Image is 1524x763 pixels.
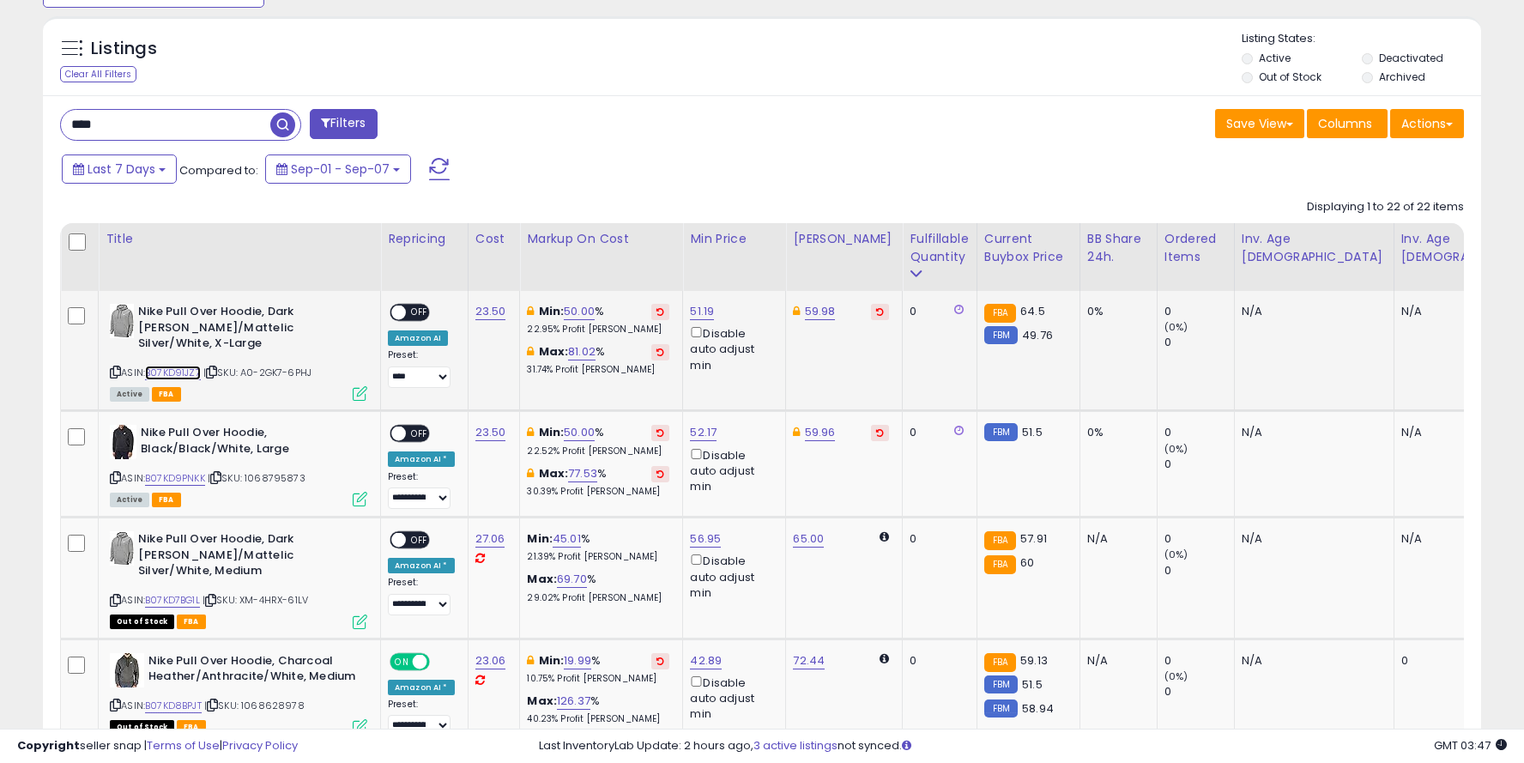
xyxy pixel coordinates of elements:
[793,230,895,248] div: [PERSON_NAME]
[1022,676,1043,693] span: 51.5
[145,699,202,713] a: B07KD8BPJT
[147,737,220,754] a: Terms of Use
[564,303,595,320] a: 50.00
[1164,684,1234,699] div: 0
[527,344,669,376] div: %
[17,738,298,754] div: seller snap | |
[984,699,1018,718] small: FBM
[568,343,596,360] a: 81.02
[527,364,669,376] p: 31.74% Profit [PERSON_NAME]
[138,304,347,356] b: Nike Pull Over Hoodie, Dark [PERSON_NAME]/Mattelic Silver/White, X-Large
[690,652,722,669] a: 42.89
[88,160,155,178] span: Last 7 Days
[1087,304,1144,319] div: 0%
[208,471,305,485] span: | SKU: 1068795873
[520,223,683,291] th: The percentage added to the cost of goods (COGS) that forms the calculator for Min & Max prices.
[527,445,669,457] p: 22.52% Profit [PERSON_NAME]
[1087,425,1144,440] div: 0%
[527,466,669,498] div: %
[427,654,455,669] span: OFF
[110,653,144,687] img: 41DV4MJQtTL._SL40_.jpg
[984,653,1016,672] small: FBA
[1242,304,1381,319] div: N/A
[388,451,455,467] div: Amazon AI *
[406,533,433,548] span: OFF
[204,699,305,712] span: | SKU: 1068628978
[527,551,669,563] p: 21.39% Profit [PERSON_NAME]
[527,653,669,685] div: %
[141,425,349,461] b: Nike Pull Over Hoodie, Black/Black/White, Large
[753,737,838,754] a: 3 active listings
[1087,531,1144,547] div: N/A
[527,693,557,709] b: Max:
[984,555,1016,574] small: FBA
[557,693,590,710] a: 126.37
[91,37,157,61] h5: Listings
[265,154,411,184] button: Sep-01 - Sep-07
[527,571,557,587] b: Max:
[527,324,669,336] p: 22.95% Profit [PERSON_NAME]
[106,230,373,248] div: Title
[388,680,455,695] div: Amazon AI *
[984,326,1018,344] small: FBM
[910,653,963,669] div: 0
[527,425,669,457] div: %
[1242,653,1381,669] div: N/A
[148,653,357,689] b: Nike Pull Over Hoodie, Charcoal Heather/Anthracite/White, Medium
[805,424,836,441] a: 59.96
[388,471,455,510] div: Preset:
[1020,554,1034,571] span: 60
[1022,424,1043,440] span: 51.5
[1379,51,1443,65] label: Deactivated
[388,230,461,248] div: Repricing
[1164,653,1234,669] div: 0
[1164,457,1234,472] div: 0
[539,465,569,481] b: Max:
[539,738,1507,754] div: Last InventoryLab Update: 2 hours ago, not synced.
[1390,109,1464,138] button: Actions
[152,387,181,402] span: FBA
[391,654,413,669] span: ON
[1020,303,1045,319] span: 64.5
[388,699,455,737] div: Preset:
[984,423,1018,441] small: FBM
[539,343,569,360] b: Max:
[145,471,205,486] a: B07KD9PNKK
[1164,669,1188,683] small: (0%)
[527,531,669,563] div: %
[1164,335,1234,350] div: 0
[568,465,597,482] a: 77.53
[388,349,455,388] div: Preset:
[110,531,134,566] img: 41csvsaX4lL._SL40_.jpg
[203,366,311,379] span: | SKU: A0-2GK7-6PHJ
[475,652,506,669] a: 23.06
[527,304,669,336] div: %
[690,324,772,373] div: Disable auto adjust min
[690,445,772,495] div: Disable auto adjust min
[1022,700,1054,717] span: 58.94
[690,673,772,723] div: Disable auto adjust min
[1242,425,1381,440] div: N/A
[539,303,565,319] b: Min:
[690,230,778,248] div: Min Price
[177,615,206,629] span: FBA
[690,303,714,320] a: 51.19
[539,424,565,440] b: Min:
[793,652,825,669] a: 72.44
[203,593,308,607] span: | SKU: XM-4HRX-61LV
[690,424,717,441] a: 52.17
[1164,563,1234,578] div: 0
[110,304,134,338] img: 41csvsaX4lL._SL40_.jpg
[17,737,80,754] strong: Copyright
[310,109,377,139] button: Filters
[388,558,455,573] div: Amazon AI *
[388,577,455,615] div: Preset:
[564,424,595,441] a: 50.00
[60,66,136,82] div: Clear All Filters
[110,615,174,629] span: All listings that are currently out of stock and unavailable for purchase on Amazon
[527,230,675,248] div: Markup on Cost
[138,531,347,584] b: Nike Pull Over Hoodie, Dark [PERSON_NAME]/Mattelic Silver/White, Medium
[1259,51,1291,65] label: Active
[110,653,367,733] div: ASIN:
[557,571,587,588] a: 69.70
